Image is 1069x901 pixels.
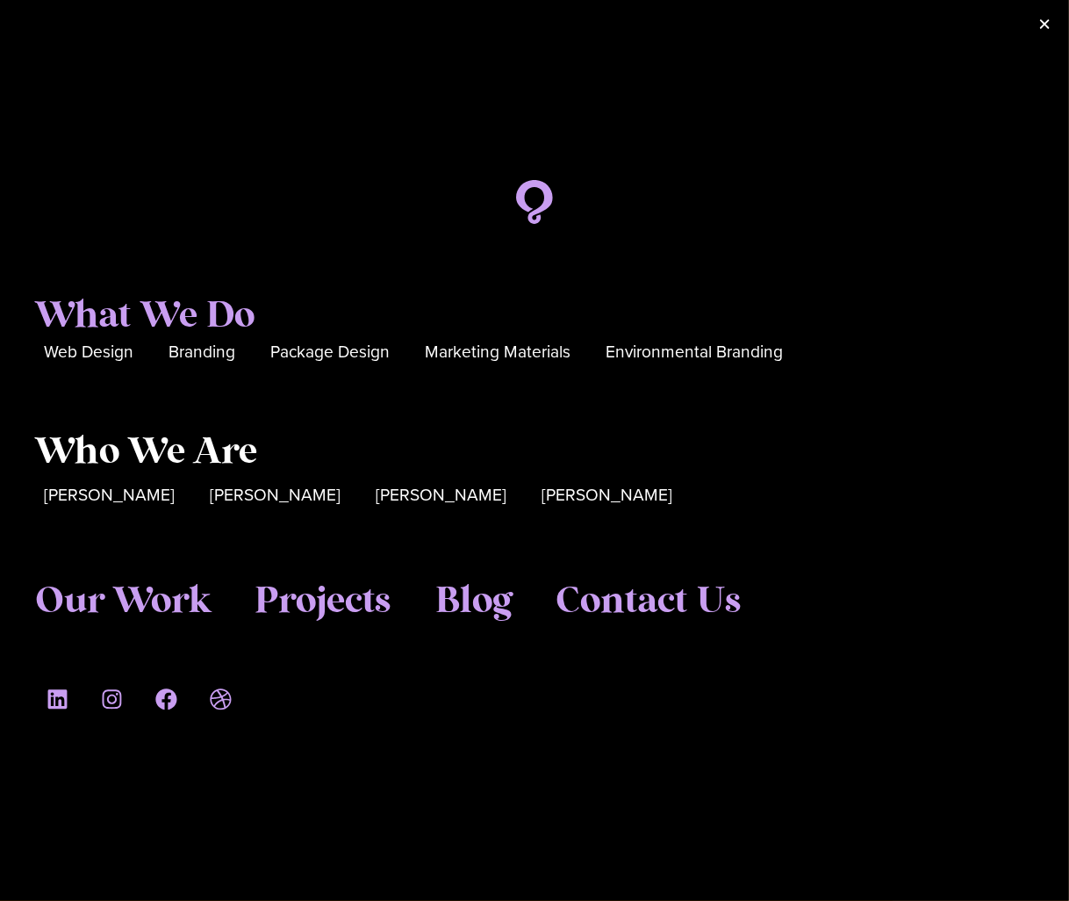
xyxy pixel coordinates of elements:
a: What We Do [35,294,255,338]
a: Projects [255,580,391,623]
a: Blog [435,580,512,623]
a: Our Work [35,580,211,623]
a: Environmental Branding [606,339,783,366]
a: Package Design [270,339,390,366]
a: Close [1038,18,1051,31]
a: Web Design [44,339,133,366]
a: [PERSON_NAME] [376,482,506,509]
a: Branding [169,339,235,366]
a: Contact Us [556,580,742,623]
a: Who We Are [35,430,257,474]
a: [PERSON_NAME] [542,482,672,509]
a: [PERSON_NAME] [210,482,341,509]
a: Marketing Materials [425,339,570,366]
a: [PERSON_NAME] [44,482,175,509]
